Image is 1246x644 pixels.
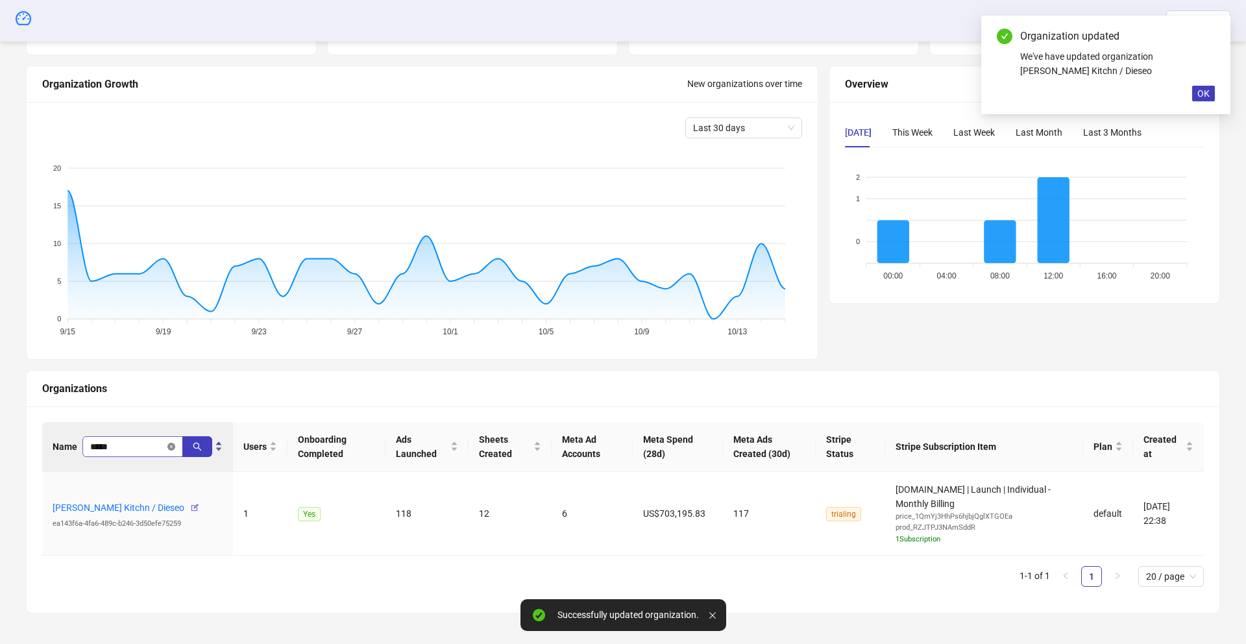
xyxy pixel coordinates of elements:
td: default [1083,472,1133,556]
tspan: 9/15 [60,327,76,336]
span: left [1062,572,1069,580]
tspan: 0 [856,238,860,245]
th: Plan [1083,422,1133,472]
span: Last 30 days [693,118,794,138]
tspan: 20:00 [1151,271,1170,280]
th: Stripe Status [816,422,885,472]
tspan: 12:00 [1044,271,1064,280]
div: prod_RZJTPJ3NAmSddR [896,522,1073,534]
div: Organization Growth [42,76,687,92]
tspan: 9/23 [251,327,267,336]
span: right [1114,572,1121,580]
tspan: 20 [53,164,61,171]
tspan: 15 [53,201,61,209]
th: Users [233,422,287,472]
div: 6 [562,506,622,521]
tspan: 00:00 [884,271,903,280]
button: close-circle [167,443,175,451]
th: Meta Ads Created (30d) [723,422,816,472]
tspan: 0 [57,315,61,323]
span: 20 / page [1146,567,1196,586]
tspan: 10 [53,240,61,247]
span: Sheets Created [479,432,531,461]
button: OK [1192,86,1215,101]
button: left [1055,566,1076,587]
span: trialing [826,507,861,521]
div: [DATE] [845,125,872,140]
span: Users [243,440,267,454]
li: Previous Page [1055,566,1076,587]
div: This Week [892,125,933,140]
div: 1 Subscription [896,534,1073,545]
tspan: 10/1 [443,327,458,336]
tspan: 10/9 [634,327,650,336]
tspan: 10/5 [539,327,554,336]
div: Successfully updated organization. [557,610,699,621]
tspan: 1 [856,194,860,202]
div: 117 [733,506,806,521]
span: Plan [1093,440,1112,454]
tspan: 9/19 [156,327,171,336]
div: We've have updated organization [PERSON_NAME] Kitchn / Dieseo [1020,49,1215,78]
div: Organizations [42,380,1204,397]
th: Sheets Created [469,422,552,472]
span: OK [1197,88,1210,99]
li: 1 [1081,566,1102,587]
tspan: 04:00 [937,271,957,280]
span: check-circle [997,29,1012,44]
span: search [193,442,202,451]
span: dashboard [16,10,31,26]
tspan: 08:00 [990,271,1010,280]
span: New organizations over time [687,79,802,89]
tspan: 5 [57,277,61,285]
button: Logout [1166,10,1230,31]
th: Meta Ad Accounts [552,422,633,472]
span: Ads Launched [396,432,447,461]
span: Yes [298,507,321,521]
div: ea143f6a-4fa6-489c-b246-3d50efe75259 [53,518,223,530]
li: 1-1 of 1 [1020,566,1050,587]
tspan: 16:00 [1097,271,1117,280]
tspan: 2 [856,173,860,180]
th: Created at [1133,422,1204,472]
a: 1 [1082,567,1101,586]
th: Meta Spend (28d) [633,422,723,472]
button: right [1107,566,1128,587]
a: Close [1201,29,1215,43]
th: Onboarding Completed [287,422,385,472]
tspan: 10/13 [727,327,747,336]
div: Last Month [1016,125,1062,140]
a: [PERSON_NAME] Kitchn / Dieseo [53,502,184,513]
span: [DOMAIN_NAME] | Launch | Individual - Monthly Billing [896,484,1073,545]
td: [DATE] 22:38 [1133,472,1204,556]
span: Created at [1143,432,1183,461]
div: Last Week [953,125,995,140]
th: Stripe Subscription Item [885,422,1083,472]
div: Page Size [1138,566,1204,587]
button: search [182,436,212,457]
td: US$703,195.83 [633,472,723,556]
td: 12 [469,472,552,556]
td: 118 [385,472,468,556]
li: Next Page [1107,566,1128,587]
div: Organization updated [1020,29,1215,44]
tspan: 9/27 [347,327,363,336]
th: Ads Launched [385,422,468,472]
div: price_1QmYj3HhPs6hjbjQglXTGOEa [896,511,1073,523]
div: Overview [845,76,1061,92]
div: Last 3 Months [1083,125,1142,140]
td: 1 [233,472,287,556]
